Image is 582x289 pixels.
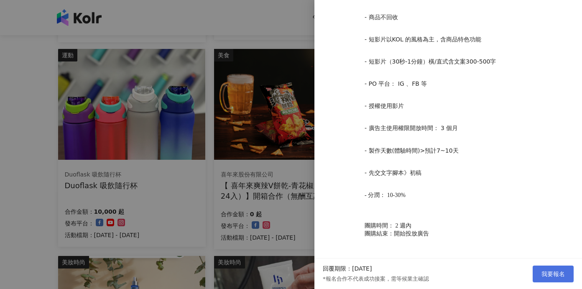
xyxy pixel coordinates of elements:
[365,13,569,22] p: - 商品不回收
[365,124,569,133] p: - 廣告主使用權限開放時間： 3 個月
[365,58,569,66] p: - 短影片（30秒-1分鐘）橫/直式含文案300-500字
[365,80,569,88] p: - PO 平台： IG 、FB 等
[365,169,569,177] p: - 先交文字腳本》初稿
[365,230,429,237] span: 團購結束：開始投放廣告
[541,271,565,277] span: 我要報名
[533,266,574,282] button: 我要報名
[365,223,411,229] span: 團購時間： 2 週內
[365,147,569,155] p: - 製作天數(體驗時間)>預計7~10天
[323,275,429,283] p: *報名合作不代表成功接案，需等候業主確認
[323,265,372,273] p: 回覆期限：[DATE]
[365,36,569,44] p: - 短影片以KOL 的風格為主，含商品特色功能
[365,192,406,198] span: - 分潤： 10-30%
[365,102,569,110] p: - 授權使用影片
